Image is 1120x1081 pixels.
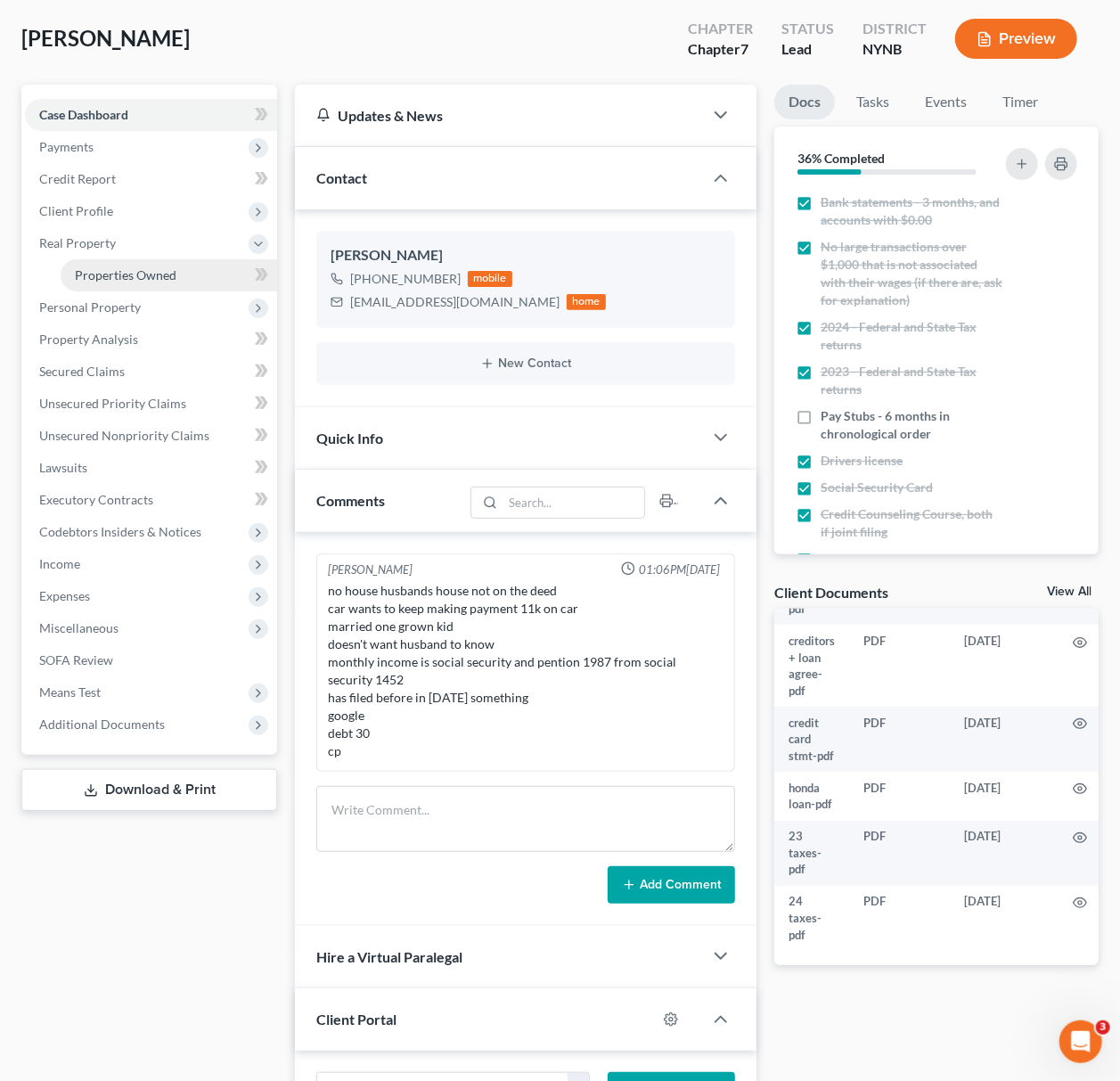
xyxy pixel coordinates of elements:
div: Chapter [688,19,753,39]
span: Comments [316,492,385,509]
div: Status [781,19,834,39]
div: NYNB [862,39,927,60]
div: Updates & News [316,106,682,125]
span: Contact [316,169,367,186]
span: 3 [1096,1020,1110,1035]
span: Bank statements - 3 months, and accounts with $0.00 [821,193,1002,229]
div: [PERSON_NAME] [331,245,721,266]
div: [PHONE_NUMBER] [350,270,461,288]
span: Case Dashboard [39,107,128,122]
span: Codebtors Insiders & Notices [39,524,201,539]
td: PDF [849,772,950,821]
a: Tasks [842,85,903,119]
span: Unsecured Nonpriority Claims [39,428,209,443]
td: PDF [849,886,950,951]
td: credit card stmt-pdf [774,707,849,772]
a: Property Analysis [25,323,277,356]
span: Hire a Virtual Paralegal [316,948,462,965]
div: Lead [781,39,834,60]
span: 2024 - Federal and State Tax returns [821,318,1002,354]
span: Means Test [39,684,101,700]
strong: 36% Completed [797,151,885,166]
span: Quick Info [316,430,383,446]
span: Payments [39,139,94,154]
span: Client Portal [316,1011,396,1028]
input: Search... [503,487,644,518]
a: Lawsuits [25,452,277,484]
a: Case Dashboard [25,99,277,131]
a: Events [911,85,981,119]
a: Timer [988,85,1052,119]
a: Properties Owned [61,259,277,291]
div: District [862,19,927,39]
span: 2023 - Federal and State Tax returns [821,363,1002,398]
span: Secured Claims [39,364,125,379]
div: [PERSON_NAME] [328,561,413,578]
span: Client Profile [39,203,113,218]
td: [DATE] [950,625,1059,707]
a: View All [1047,586,1091,598]
button: Add Comment [608,866,735,904]
a: Docs [774,85,835,119]
div: mobile [468,271,512,287]
span: Drivers license [821,452,903,470]
span: Lawsuits [39,460,87,475]
a: SOFA Review [25,644,277,676]
td: PDF [849,821,950,886]
a: Unsecured Nonpriority Claims [25,420,277,452]
span: Credit Counseling Course, both if joint filing [821,505,1002,541]
td: [DATE] [950,707,1059,772]
a: Download & Print [21,769,277,811]
td: [DATE] [950,886,1059,951]
td: 23 taxes-pdf [774,821,849,886]
td: [DATE] [950,772,1059,821]
span: [PERSON_NAME] [21,25,190,51]
span: Personal Property [39,299,141,315]
div: Client Documents [774,583,888,602]
span: Additional Documents [39,717,165,732]
span: Unsecured Priority Claims [39,396,186,411]
span: Pay Stubs - 6 months in chronological order [821,407,1002,443]
span: Miscellaneous [39,620,119,635]
td: PDF [849,707,950,772]
span: Expenses [39,588,90,603]
td: 24 taxes-pdf [774,886,849,951]
span: Real Property [39,235,116,250]
td: PDF [849,625,950,707]
span: 7 [740,40,748,57]
span: SOFA Review [39,652,113,667]
button: New Contact [331,356,721,371]
span: Executory Contracts [39,492,153,507]
span: Credit Report [39,171,116,186]
button: Preview [955,19,1077,59]
span: Income [39,556,80,571]
div: home [567,294,606,310]
a: Credit Report [25,163,277,195]
a: Unsecured Priority Claims [25,388,277,420]
iframe: Intercom live chat [1059,1020,1102,1063]
td: honda loan-pdf [774,772,849,821]
td: [DATE] [950,821,1059,886]
div: [EMAIL_ADDRESS][DOMAIN_NAME] [350,293,560,311]
span: Social Security Card [821,479,933,496]
div: Chapter [688,39,753,60]
span: Titles to motor vehicles [821,550,950,568]
span: No large transactions over $1,000 that is not associated with their wages (if there are, ask for ... [821,238,1002,309]
span: 01:06PM[DATE] [639,561,720,578]
a: Executory Contracts [25,484,277,516]
div: no house husbands house not on the deed car wants to keep making payment 11k on car married one g... [328,582,724,760]
a: Secured Claims [25,356,277,388]
span: Property Analysis [39,332,138,347]
td: creditors + loan agree-pdf [774,625,849,707]
span: Properties Owned [75,267,176,283]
